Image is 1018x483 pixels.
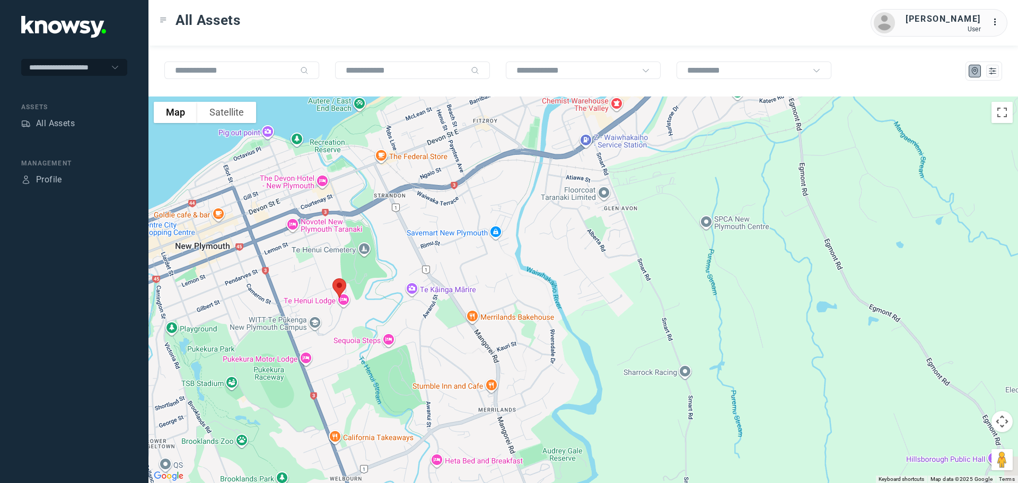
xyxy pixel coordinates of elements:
[991,16,1004,30] div: :
[36,173,62,186] div: Profile
[300,66,309,75] div: Search
[175,11,241,30] span: All Assets
[21,159,127,168] div: Management
[906,25,981,33] div: User
[36,117,75,130] div: All Assets
[151,469,186,483] img: Google
[988,66,997,76] div: List
[992,18,1003,26] tspan: ...
[197,102,256,123] button: Show satellite imagery
[991,102,1013,123] button: Toggle fullscreen view
[160,16,167,24] div: Toggle Menu
[906,13,981,25] div: [PERSON_NAME]
[154,102,197,123] button: Show street map
[21,119,31,128] div: Assets
[999,476,1015,482] a: Terms (opens in new tab)
[21,175,31,185] div: Profile
[471,66,479,75] div: Search
[151,469,186,483] a: Open this area in Google Maps (opens a new window)
[874,12,895,33] img: avatar.png
[991,449,1013,470] button: Drag Pegman onto the map to open Street View
[21,173,62,186] a: ProfileProfile
[991,16,1004,29] div: :
[21,102,127,112] div: Assets
[991,411,1013,432] button: Map camera controls
[931,476,993,482] span: Map data ©2025 Google
[21,117,75,130] a: AssetsAll Assets
[970,66,980,76] div: Map
[21,16,106,38] img: Application Logo
[879,476,924,483] button: Keyboard shortcuts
